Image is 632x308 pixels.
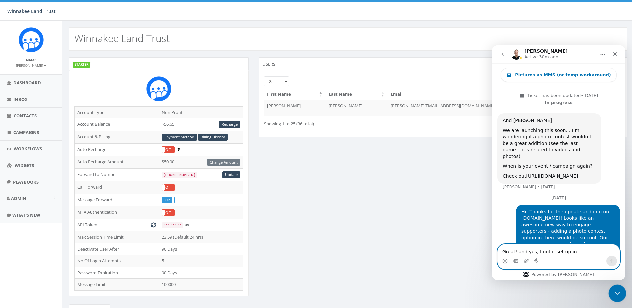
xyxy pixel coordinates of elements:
th: Last Name: activate to sort column ascending [326,88,388,100]
span: Workflows [14,146,42,152]
td: $50.00 [159,156,243,169]
a: Payment Method [162,134,197,141]
td: Message Forward [75,194,159,206]
td: Auto Recharge Amount [75,156,159,169]
td: Password Expiration [75,267,159,279]
td: [PERSON_NAME] [264,100,326,116]
span: Contacts [14,113,37,119]
span: Inbox [13,96,28,102]
td: Account Balance [75,118,159,131]
td: 23:59 (Default 24 hrs) [159,231,243,243]
th: Email: activate to sort column ascending [388,88,561,100]
td: 100000 [159,279,243,291]
iframe: Intercom live chat [492,45,625,280]
label: Off [162,184,174,191]
td: 90 Days [159,243,243,255]
span: Dashboard [13,80,41,86]
div: Hi! Thanks for the update and info on [DOMAIN_NAME]! Looks like an awesome new way to engage supp... [24,159,128,246]
td: MFA Authentication [75,206,159,219]
td: Forward to Number [75,169,159,181]
label: Off [162,147,174,153]
td: Call Forward [75,181,159,194]
td: Deactivate User After [75,243,159,255]
div: Users [259,57,627,71]
div: OnOff [162,209,175,216]
label: STARTER [73,62,90,68]
div: OnOff [162,197,175,204]
span: What's New [12,212,40,218]
h2: Winnakee Land Trust [74,33,170,44]
td: Account & Billing [75,131,159,143]
th: First Name: activate to sort column descending [264,88,326,100]
button: Start recording [42,213,48,218]
td: Auto Recharge [75,143,159,156]
div: OnOff [162,146,175,153]
button: Emoji picker [10,213,16,218]
span: Campaigns [13,129,39,135]
button: Gif picker [21,213,26,218]
a: [PERSON_NAME] [16,62,46,68]
td: 90 Days [159,267,243,279]
div: Showing 1 to 25 (36 total) [264,118,407,127]
div: Hi! Thanks for the update and info on [DOMAIN_NAME]! Looks like an awesome new way to engage supp... [29,163,123,242]
span: Admin [11,195,26,201]
textarea: Message… [6,199,128,210]
span: Playbooks [13,179,39,185]
div: Jessica says… [5,159,128,251]
label: On [162,197,174,203]
a: Update [222,171,240,178]
img: Rally_Corp_Icon.png [146,76,171,101]
code: [PHONE_NUMBER] [162,172,197,178]
td: Max Session Time Limit [75,231,159,243]
small: Name [26,58,36,62]
a: Recharge [219,121,240,128]
img: Rally_Corp_Icon.png [19,27,44,52]
td: API Token [75,219,159,231]
div: OnOff [162,184,175,191]
iframe: Intercom live chat [609,285,626,302]
td: $56.65 [159,118,243,131]
span: Widgets [15,162,34,168]
td: No Of Login Attempts [75,255,159,267]
td: [PERSON_NAME][EMAIL_ADDRESS][DOMAIN_NAME] [388,100,561,116]
td: 5 [159,255,243,267]
button: Send a message… [114,210,125,221]
span: Enable to prevent campaign failure. [177,146,180,152]
td: [PERSON_NAME] [326,100,388,116]
i: Generate New Token [151,223,156,227]
small: [PERSON_NAME] [16,63,46,68]
button: Upload attachment [32,213,37,218]
label: Off [162,210,174,216]
td: Non Profit [159,106,243,118]
td: Message Limit [75,279,159,291]
td: Account Type [75,106,159,118]
span: Winnakee Land Trust [7,8,56,14]
a: Billing History [198,134,228,141]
